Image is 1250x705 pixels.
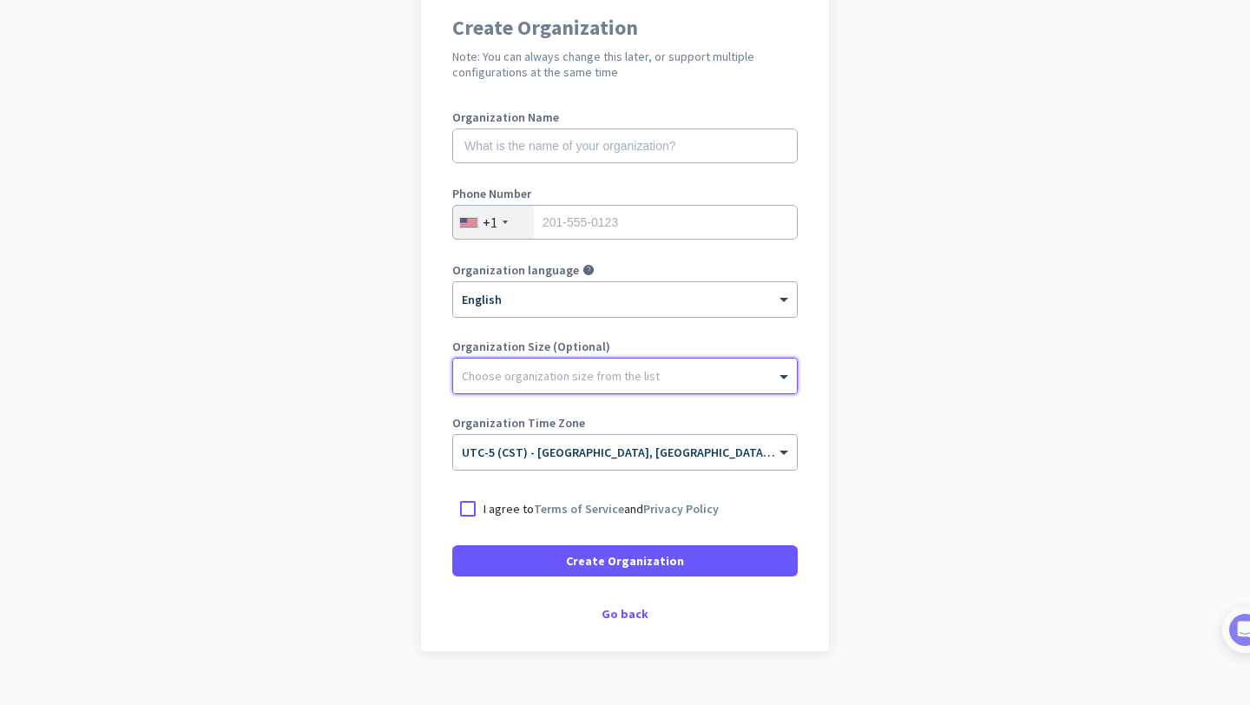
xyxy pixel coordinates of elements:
[452,340,798,352] label: Organization Size (Optional)
[566,552,684,570] span: Create Organization
[452,111,798,123] label: Organization Name
[452,17,798,38] h1: Create Organization
[643,501,719,517] a: Privacy Policy
[452,417,798,429] label: Organization Time Zone
[534,501,624,517] a: Terms of Service
[452,128,798,163] input: What is the name of your organization?
[483,214,497,231] div: +1
[452,49,798,80] h2: Note: You can always change this later, or support multiple configurations at the same time
[582,264,595,276] i: help
[452,545,798,577] button: Create Organization
[452,205,798,240] input: 201-555-0123
[452,608,798,620] div: Go back
[452,264,579,276] label: Organization language
[452,188,798,200] label: Phone Number
[484,500,719,517] p: I agree to and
